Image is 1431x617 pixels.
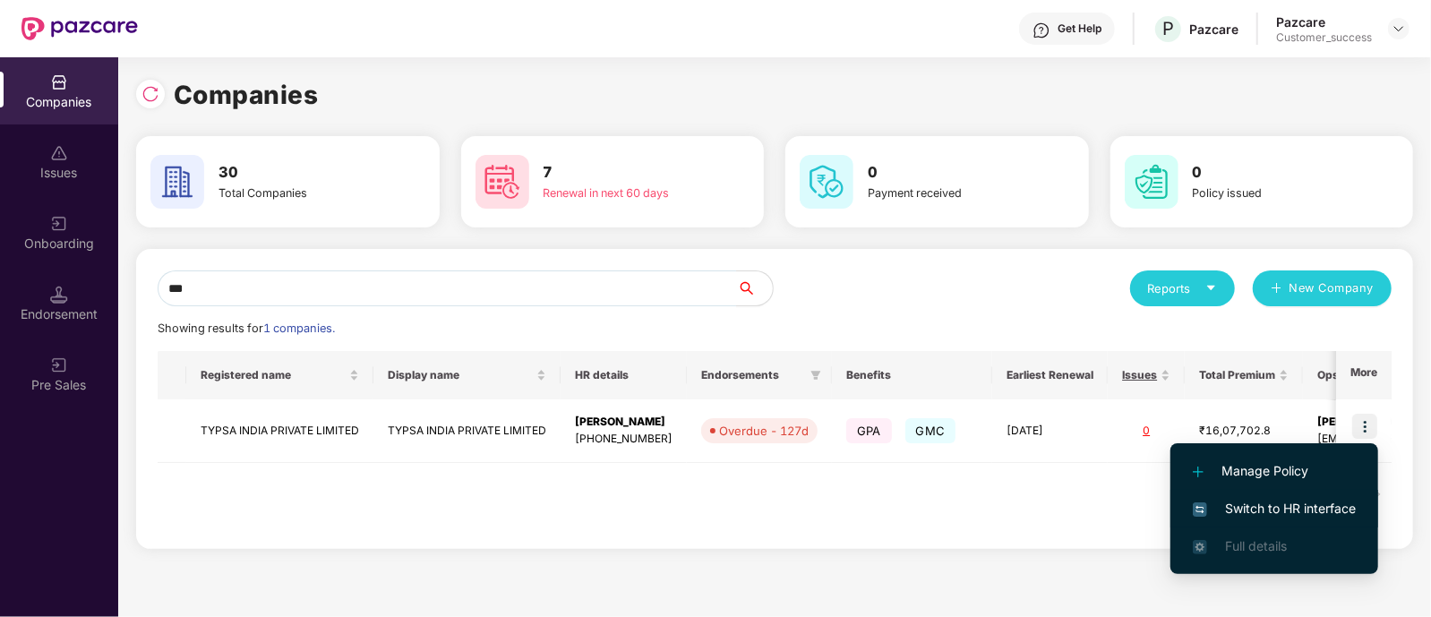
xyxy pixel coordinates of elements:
[1193,161,1347,184] h3: 0
[1122,368,1157,382] span: Issues
[1271,282,1282,296] span: plus
[575,414,673,431] div: [PERSON_NAME]
[544,161,698,184] h3: 7
[992,351,1108,399] th: Earliest Renewal
[1336,351,1392,399] th: More
[1253,270,1392,306] button: plusNew Company
[1193,499,1356,518] span: Switch to HR interface
[476,155,529,209] img: svg+xml;base64,PHN2ZyB4bWxucz0iaHR0cDovL3d3dy53My5vcmcvMjAwMC9zdmciIHdpZHRoPSI2MCIgaGVpZ2h0PSI2MC...
[1162,18,1174,39] span: P
[1148,279,1217,297] div: Reports
[1193,461,1356,481] span: Manage Policy
[810,370,821,381] span: filter
[186,351,373,399] th: Registered name
[992,399,1108,463] td: [DATE]
[832,351,992,399] th: Benefits
[1125,155,1178,209] img: svg+xml;base64,PHN2ZyB4bWxucz0iaHR0cDovL3d3dy53My5vcmcvMjAwMC9zdmciIHdpZHRoPSI2MCIgaGVpZ2h0PSI2MC...
[141,85,159,103] img: svg+xml;base64,PHN2ZyBpZD0iUmVsb2FkLTMyeDMyIiB4bWxucz0iaHR0cDovL3d3dy53My5vcmcvMjAwMC9zdmciIHdpZH...
[701,368,803,382] span: Endorsements
[1193,184,1347,202] div: Policy issued
[1033,21,1050,39] img: svg+xml;base64,PHN2ZyBpZD0iSGVscC0zMngzMiIgeG1sbnM9Imh0dHA6Ly93d3cudzMub3JnLzIwMDAvc3ZnIiB3aWR0aD...
[807,364,825,386] span: filter
[1290,279,1375,297] span: New Company
[905,418,956,443] span: GMC
[1189,21,1238,38] div: Pazcare
[50,356,68,374] img: svg+xml;base64,PHN2ZyB3aWR0aD0iMjAiIGhlaWdodD0iMjAiIHZpZXdCb3g9IjAgMCAyMCAyMCIgZmlsbD0ibm9uZSIgeG...
[1122,423,1170,440] div: 0
[868,184,1022,202] div: Payment received
[263,321,335,335] span: 1 companies.
[1352,414,1377,439] img: icon
[50,215,68,233] img: svg+xml;base64,PHN2ZyB3aWR0aD0iMjAiIGhlaWdodD0iMjAiIHZpZXdCb3g9IjAgMCAyMCAyMCIgZmlsbD0ibm9uZSIgeG...
[800,155,853,209] img: svg+xml;base64,PHN2ZyB4bWxucz0iaHR0cDovL3d3dy53My5vcmcvMjAwMC9zdmciIHdpZHRoPSI2MCIgaGVpZ2h0PSI2MC...
[1058,21,1101,36] div: Get Help
[1108,351,1185,399] th: Issues
[1205,282,1217,294] span: caret-down
[373,351,561,399] th: Display name
[561,351,687,399] th: HR details
[21,17,138,40] img: New Pazcare Logo
[50,286,68,304] img: svg+xml;base64,PHN2ZyB3aWR0aD0iMTQuNSIgaGVpZ2h0PSIxNC41IiB2aWV3Qm94PSIwIDAgMTYgMTYiIGZpbGw9Im5vbm...
[50,73,68,91] img: svg+xml;base64,PHN2ZyBpZD0iQ29tcGFuaWVzIiB4bWxucz0iaHR0cDovL3d3dy53My5vcmcvMjAwMC9zdmciIHdpZHRoPS...
[575,431,673,448] div: [PHONE_NUMBER]
[1193,540,1207,554] img: svg+xml;base64,PHN2ZyB4bWxucz0iaHR0cDovL3d3dy53My5vcmcvMjAwMC9zdmciIHdpZHRoPSIxNi4zNjMiIGhlaWdodD...
[736,281,773,296] span: search
[868,161,1022,184] h3: 0
[186,399,373,463] td: TYPSA INDIA PRIVATE LIMITED
[158,321,335,335] span: Showing results for
[219,161,373,184] h3: 30
[50,144,68,162] img: svg+xml;base64,PHN2ZyBpZD0iSXNzdWVzX2Rpc2FibGVkIiB4bWxucz0iaHR0cDovL3d3dy53My5vcmcvMjAwMC9zdmciIH...
[1392,21,1406,36] img: svg+xml;base64,PHN2ZyBpZD0iRHJvcGRvd24tMzJ4MzIiIHhtbG5zPSJodHRwOi8vd3d3LnczLm9yZy8yMDAwL3N2ZyIgd2...
[544,184,698,202] div: Renewal in next 60 days
[373,399,561,463] td: TYPSA INDIA PRIVATE LIMITED
[201,368,346,382] span: Registered name
[1193,467,1204,477] img: svg+xml;base64,PHN2ZyB4bWxucz0iaHR0cDovL3d3dy53My5vcmcvMjAwMC9zdmciIHdpZHRoPSIxMi4yMDEiIGhlaWdodD...
[1185,351,1303,399] th: Total Premium
[174,75,319,115] h1: Companies
[736,270,774,306] button: search
[1225,538,1287,553] span: Full details
[1199,423,1289,440] div: ₹16,07,702.8
[1193,502,1207,517] img: svg+xml;base64,PHN2ZyB4bWxucz0iaHR0cDovL3d3dy53My5vcmcvMjAwMC9zdmciIHdpZHRoPSIxNiIgaGVpZ2h0PSIxNi...
[388,368,533,382] span: Display name
[846,418,892,443] span: GPA
[1199,368,1275,382] span: Total Premium
[719,422,809,440] div: Overdue - 127d
[1276,13,1372,30] div: Pazcare
[150,155,204,209] img: svg+xml;base64,PHN2ZyB4bWxucz0iaHR0cDovL3d3dy53My5vcmcvMjAwMC9zdmciIHdpZHRoPSI2MCIgaGVpZ2h0PSI2MC...
[1276,30,1372,45] div: Customer_success
[219,184,373,202] div: Total Companies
